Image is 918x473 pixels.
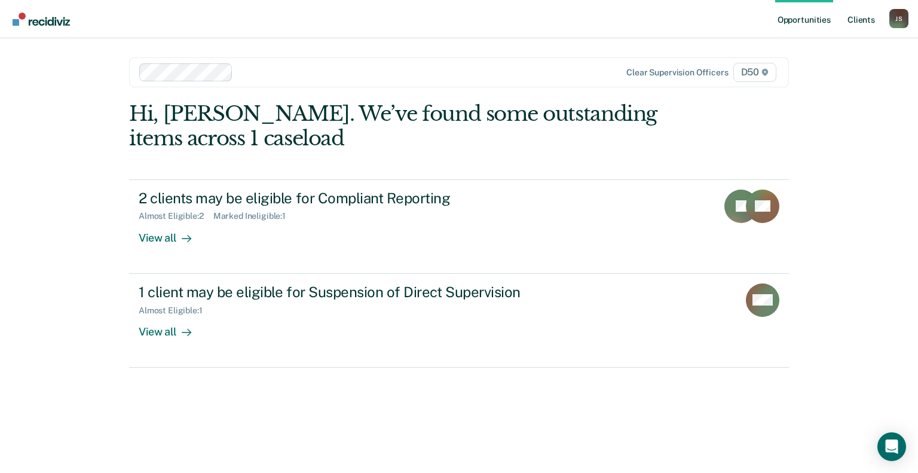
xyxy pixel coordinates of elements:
[213,211,295,221] div: Marked Ineligible : 1
[129,274,789,368] a: 1 client may be eligible for Suspension of Direct SupervisionAlmost Eligible:1View all
[139,315,206,338] div: View all
[733,63,776,82] span: D50
[889,9,908,28] div: J S
[139,283,558,301] div: 1 client may be eligible for Suspension of Direct Supervision
[13,13,70,26] img: Recidiviz
[139,306,212,316] div: Almost Eligible : 1
[889,9,908,28] button: Profile dropdown button
[139,221,206,245] div: View all
[129,179,789,274] a: 2 clients may be eligible for Compliant ReportingAlmost Eligible:2Marked Ineligible:1View all
[877,432,906,461] div: Open Intercom Messenger
[139,211,213,221] div: Almost Eligible : 2
[626,68,728,78] div: Clear supervision officers
[129,102,657,151] div: Hi, [PERSON_NAME]. We’ve found some outstanding items across 1 caseload
[139,190,558,207] div: 2 clients may be eligible for Compliant Reporting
